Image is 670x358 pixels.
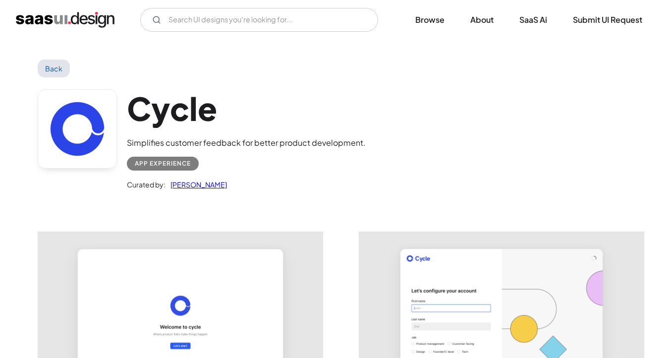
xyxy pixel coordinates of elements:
[507,9,559,31] a: SaaS Ai
[140,8,378,32] form: Email Form
[458,9,505,31] a: About
[561,9,654,31] a: Submit UI Request
[127,179,166,190] div: Curated by:
[127,137,366,149] div: Simplifies customer feedback for better product development.
[16,12,114,28] a: home
[403,9,456,31] a: Browse
[127,89,366,127] h1: Cycle
[140,8,378,32] input: Search UI designs you're looking for...
[38,60,70,77] a: Back
[135,158,191,170] div: App Experience
[166,179,227,190] a: [PERSON_NAME]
